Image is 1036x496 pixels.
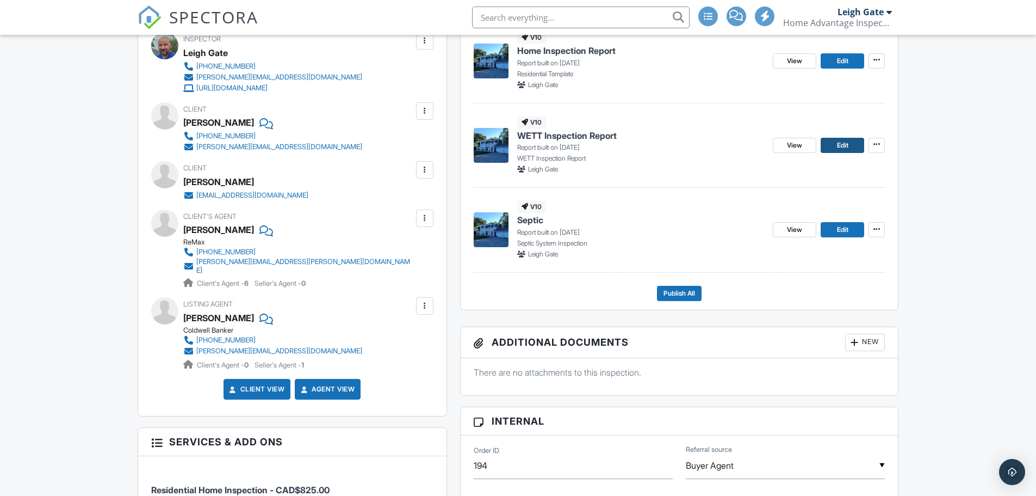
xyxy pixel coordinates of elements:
[196,132,256,140] div: [PHONE_NUMBER]
[244,361,249,369] strong: 0
[169,5,258,28] span: SPECTORA
[474,446,499,456] label: Order ID
[183,142,362,152] a: [PERSON_NAME][EMAIL_ADDRESS][DOMAIN_NAME]
[196,62,256,71] div: [PHONE_NUMBER]
[196,84,268,93] div: [URL][DOMAIN_NAME]
[196,347,362,356] div: [PERSON_NAME][EMAIL_ADDRESS][DOMAIN_NAME]
[183,300,233,308] span: Listing Agent
[196,248,256,256] div: [PHONE_NUMBER]
[301,361,304,369] strong: 1
[183,61,362,72] a: [PHONE_NUMBER]
[472,7,690,28] input: Search everything...
[783,17,892,28] div: Home Advantage Inspections
[196,191,308,200] div: [EMAIL_ADDRESS][DOMAIN_NAME]
[138,5,162,29] img: The Best Home Inspection Software - Spectora
[183,346,362,357] a: [PERSON_NAME][EMAIL_ADDRESS][DOMAIN_NAME]
[197,279,250,287] span: Client's Agent -
[183,335,362,346] a: [PHONE_NUMBER]
[196,143,362,151] div: [PERSON_NAME][EMAIL_ADDRESS][DOMAIN_NAME]
[183,238,422,247] div: ReMax
[138,15,258,38] a: SPECTORA
[183,164,207,172] span: Client
[196,258,413,275] div: [PERSON_NAME][EMAIL_ADDRESS][PERSON_NAME][DOMAIN_NAME]
[299,384,355,395] a: Agent View
[183,310,254,326] a: [PERSON_NAME]
[183,247,413,258] a: [PHONE_NUMBER]
[301,279,306,287] strong: 0
[151,485,330,495] span: Residential Home Inspection - CAD$825.00
[183,190,308,201] a: [EMAIL_ADDRESS][DOMAIN_NAME]
[183,114,254,131] div: [PERSON_NAME]
[255,361,304,369] span: Seller's Agent -
[183,131,362,142] a: [PHONE_NUMBER]
[845,334,885,351] div: New
[183,326,371,335] div: Coldwell Banker
[999,459,1025,485] div: Open Intercom Messenger
[255,279,306,287] span: Seller's Agent -
[183,174,254,190] div: [PERSON_NAME]
[183,105,207,113] span: Client
[461,407,898,436] h3: Internal
[686,445,732,455] label: Referral source
[227,384,285,395] a: Client View
[196,73,362,82] div: [PERSON_NAME][EMAIL_ADDRESS][DOMAIN_NAME]
[244,279,249,287] strong: 6
[183,72,362,83] a: [PERSON_NAME][EMAIL_ADDRESS][DOMAIN_NAME]
[183,45,228,61] div: Leigh Gate
[183,83,362,94] a: [URL][DOMAIN_NAME]
[461,327,898,358] h3: Additional Documents
[838,7,884,17] div: Leigh Gate
[138,428,446,456] h3: Services & Add ons
[183,258,413,275] a: [PERSON_NAME][EMAIL_ADDRESS][PERSON_NAME][DOMAIN_NAME]
[196,336,256,345] div: [PHONE_NUMBER]
[183,222,254,238] a: [PERSON_NAME]
[474,366,885,378] p: There are no attachments to this inspection.
[183,212,237,221] span: Client's Agent
[197,361,250,369] span: Client's Agent -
